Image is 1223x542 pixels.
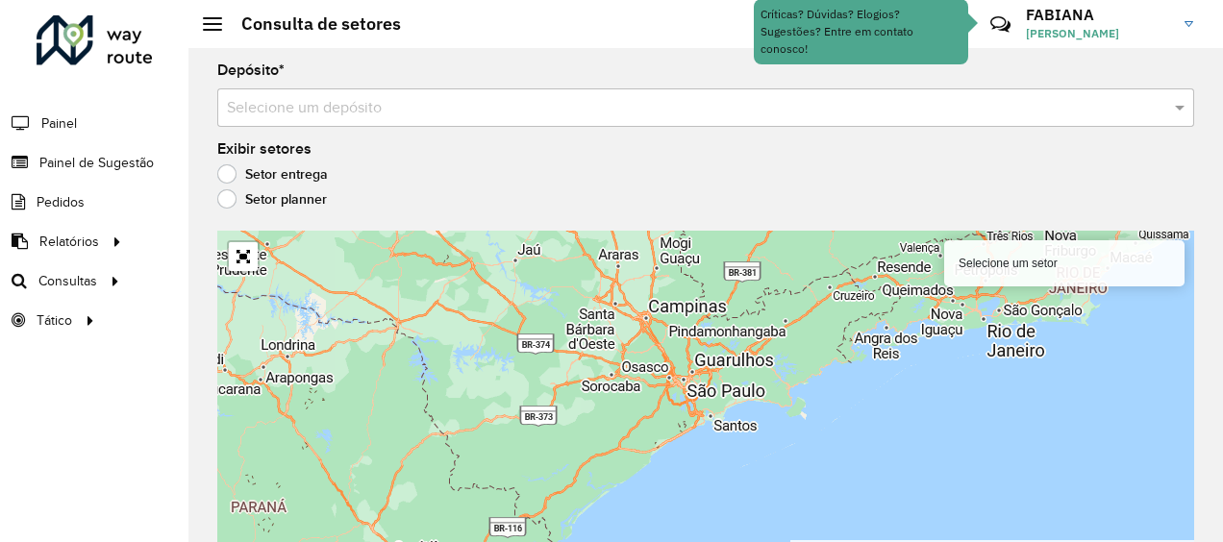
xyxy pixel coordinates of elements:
span: Pedidos [37,192,85,212]
label: Depósito [217,59,285,82]
a: Contato Rápido [980,4,1021,45]
label: Setor entrega [217,164,328,184]
span: [PERSON_NAME] [1026,25,1170,42]
h3: FABIANA [1026,6,1170,24]
span: Relatórios [39,232,99,252]
label: Setor planner [217,189,327,209]
div: Selecione um setor [944,240,1185,286]
span: Consultas [38,271,97,291]
span: Painel [41,113,77,134]
h2: Consulta de setores [222,13,401,35]
a: Abrir mapa em tela cheia [229,242,258,271]
span: Tático [37,310,72,331]
span: Painel de Sugestão [39,153,154,173]
label: Exibir setores [217,137,312,160]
